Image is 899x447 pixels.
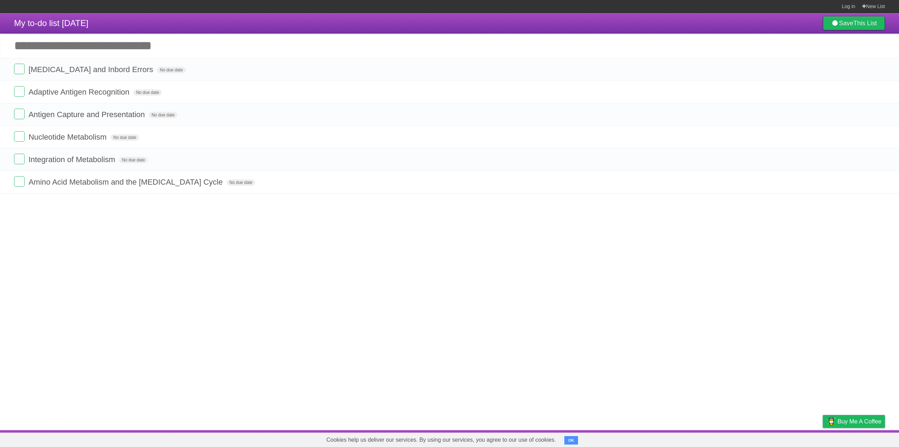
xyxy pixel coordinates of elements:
[14,18,88,28] span: My to-do list [DATE]
[814,432,832,445] a: Privacy
[853,20,877,27] b: This List
[28,133,109,141] span: Nucleotide Metabolism
[842,86,855,98] label: Star task
[149,112,177,118] span: No due date
[729,432,744,445] a: About
[14,86,25,97] label: Done
[790,432,805,445] a: Terms
[842,64,855,75] label: Star task
[842,176,855,188] label: Star task
[842,154,855,165] label: Star task
[842,109,855,120] label: Star task
[826,415,836,427] img: Buy me a coffee
[841,432,885,445] a: Suggest a feature
[564,436,578,445] button: OK
[753,432,781,445] a: Developers
[14,131,25,142] label: Done
[842,131,855,143] label: Star task
[319,433,563,447] span: Cookies help us deliver our services. By using our services, you agree to our use of cookies.
[14,64,25,74] label: Done
[823,16,885,30] a: SaveThis List
[157,67,185,73] span: No due date
[28,88,131,96] span: Adaptive Antigen Recognition
[823,415,885,428] a: Buy me a coffee
[838,415,881,428] span: Buy me a coffee
[14,109,25,119] label: Done
[14,176,25,187] label: Done
[227,179,255,186] span: No due date
[14,154,25,164] label: Done
[28,155,117,164] span: Integration of Metabolism
[28,178,224,186] span: Amino Acid Metabolism and the [MEDICAL_DATA] Cycle
[111,134,139,141] span: No due date
[119,157,147,163] span: No due date
[28,65,155,74] span: [MEDICAL_DATA] and Inbord Errors
[28,110,146,119] span: Antigen Capture and Presentation
[133,89,162,96] span: No due date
